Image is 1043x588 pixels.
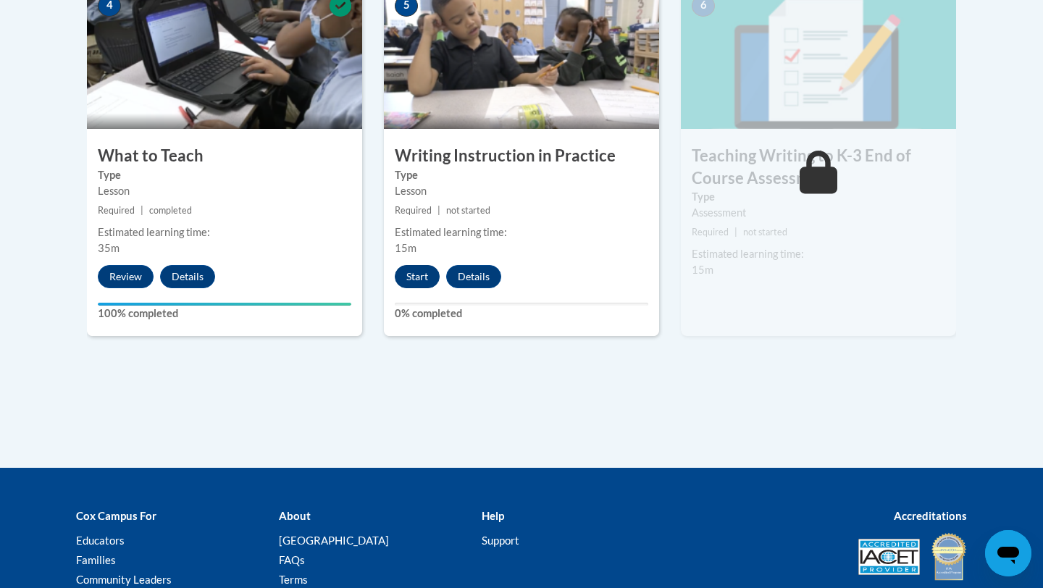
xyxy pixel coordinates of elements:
[98,167,351,183] label: Type
[279,534,389,547] a: [GEOGRAPHIC_DATA]
[395,183,648,199] div: Lesson
[692,246,945,262] div: Estimated learning time:
[482,509,504,522] b: Help
[446,205,490,216] span: not started
[692,227,729,238] span: Required
[858,539,920,575] img: Accredited IACET® Provider
[395,242,416,254] span: 15m
[76,534,125,547] a: Educators
[692,205,945,221] div: Assessment
[894,509,967,522] b: Accreditations
[98,303,351,306] div: Your progress
[98,242,120,254] span: 35m
[98,265,154,288] button: Review
[141,205,143,216] span: |
[98,306,351,322] label: 100% completed
[384,145,659,167] h3: Writing Instruction in Practice
[76,553,116,566] a: Families
[692,189,945,205] label: Type
[149,205,192,216] span: completed
[743,227,787,238] span: not started
[395,224,648,240] div: Estimated learning time:
[692,264,713,276] span: 15m
[279,553,305,566] a: FAQs
[76,573,172,586] a: Community Leaders
[160,265,215,288] button: Details
[98,205,135,216] span: Required
[395,167,648,183] label: Type
[734,227,737,238] span: |
[87,145,362,167] h3: What to Teach
[395,205,432,216] span: Required
[437,205,440,216] span: |
[98,224,351,240] div: Estimated learning time:
[681,145,956,190] h3: Teaching Writing to K-3 End of Course Assessment
[279,573,308,586] a: Terms
[98,183,351,199] div: Lesson
[395,265,440,288] button: Start
[985,530,1031,576] iframe: Button to launch messaging window
[76,509,156,522] b: Cox Campus For
[279,509,311,522] b: About
[395,306,648,322] label: 0% completed
[446,265,501,288] button: Details
[931,532,967,582] img: IDA® Accredited
[482,534,519,547] a: Support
